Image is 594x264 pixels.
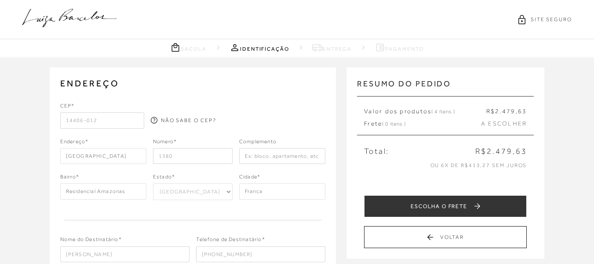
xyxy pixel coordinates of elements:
[430,162,527,168] span: ou 6x de R$413,27 sem juros
[153,173,175,183] span: Estado*
[239,148,325,164] input: Ex: bloco, apartamento, etc
[170,42,207,53] a: Sacola
[531,16,572,23] span: SITE SEGURO
[495,108,515,115] span: 2.479
[230,42,289,53] a: Identificação
[60,173,79,183] span: Bairro*
[364,195,527,217] button: ESCOLHA O FRETE
[481,119,527,128] span: A ESCOLHER
[153,138,177,148] span: Número*
[357,78,534,96] h2: RESUMO DO PEDIDO
[196,246,325,262] input: ( )
[364,107,455,116] span: Valor dos produtos
[60,112,144,128] input: _ _ _ _ _- _ _ _
[239,173,260,183] span: Cidade*
[364,119,406,128] span: Frete
[196,235,265,246] span: Telefone de Destinatário*
[364,146,389,157] span: Total:
[60,78,326,89] h2: ENDEREÇO
[475,146,527,157] span: R$2.479,63
[151,117,216,124] a: NÃO SABE O CEP?
[431,108,455,115] span: ( 4 itens )
[312,42,352,53] a: Entrega
[486,108,495,115] span: R$
[375,42,423,53] a: Pagamento
[239,138,277,148] span: Complemento
[364,226,527,248] button: Voltar
[60,138,89,148] span: Endereço*
[516,108,527,115] span: ,63
[60,148,146,164] input: Rua, Logradouro, Avenida, etc
[382,121,406,127] span: ( 0 itens )
[60,235,122,246] span: Nome do Destinatário*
